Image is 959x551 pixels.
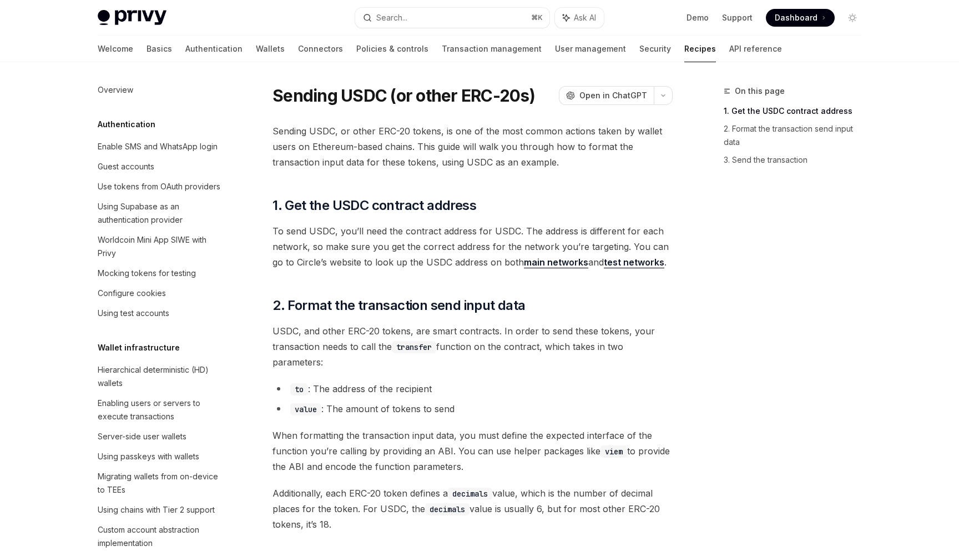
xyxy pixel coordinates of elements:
a: Transaction management [442,36,542,62]
a: Wallets [256,36,285,62]
a: 1. Get the USDC contract address [724,102,870,120]
button: Open in ChatGPT [559,86,654,105]
a: Mocking tokens for testing [89,263,231,283]
div: Custom account abstraction implementation [98,523,224,550]
code: decimals [425,503,470,515]
a: API reference [729,36,782,62]
div: Using test accounts [98,307,169,320]
code: value [290,403,321,415]
span: 1. Get the USDC contract address [272,197,476,214]
span: Open in ChatGPT [579,90,647,101]
li: : The amount of tokens to send [272,401,673,417]
div: Worldcoin Mini App SIWE with Privy [98,233,224,260]
a: User management [555,36,626,62]
span: When formatting the transaction input data, you must define the expected interface of the functio... [272,428,673,474]
div: Enabling users or servers to execute transactions [98,397,224,423]
div: Using passkeys with wallets [98,450,199,463]
a: Using passkeys with wallets [89,447,231,467]
a: Hierarchical deterministic (HD) wallets [89,360,231,393]
a: Basics [147,36,172,62]
a: Dashboard [766,9,835,27]
a: Enable SMS and WhatsApp login [89,137,231,157]
a: main networks [524,257,588,268]
li: : The address of the recipient [272,381,673,397]
a: Use tokens from OAuth providers [89,177,231,197]
a: Authentication [185,36,243,62]
div: Using chains with Tier 2 support [98,503,215,517]
a: Guest accounts [89,157,231,177]
a: 2. Format the transaction send input data [724,120,870,151]
a: Recipes [684,36,716,62]
code: decimals [448,488,492,500]
span: Additionally, each ERC-20 token defines a value, which is the number of decimal places for the to... [272,485,673,532]
a: Using chains with Tier 2 support [89,500,231,520]
div: Overview [98,83,133,97]
span: Sending USDC, or other ERC-20 tokens, is one of the most common actions taken by wallet users on ... [272,123,673,170]
a: 3. Send the transaction [724,151,870,169]
span: USDC, and other ERC-20 tokens, are smart contracts. In order to send these tokens, your transacti... [272,323,673,370]
h1: Sending USDC (or other ERC-20s) [272,86,535,106]
div: Guest accounts [98,160,154,173]
a: Using test accounts [89,303,231,323]
button: Search...⌘K [355,8,549,28]
div: Configure cookies [98,287,166,300]
a: Demo [687,12,709,23]
div: Enable SMS and WhatsApp login [98,140,218,153]
button: Ask AI [555,8,604,28]
a: Welcome [98,36,133,62]
a: Worldcoin Mini App SIWE with Privy [89,230,231,263]
div: Hierarchical deterministic (HD) wallets [98,363,224,390]
span: To send USDC, you’ll need the contract address for USDC. The address is different for each networ... [272,223,673,270]
a: Migrating wallets from on-device to TEEs [89,467,231,500]
a: Configure cookies [89,283,231,303]
a: test networks [604,257,664,268]
a: Security [639,36,671,62]
div: Migrating wallets from on-device to TEEs [98,470,224,497]
img: light logo [98,10,166,26]
div: Using Supabase as an authentication provider [98,200,224,227]
a: Enabling users or servers to execute transactions [89,393,231,427]
span: Ask AI [574,12,596,23]
a: Using Supabase as an authentication provider [89,197,231,230]
button: Toggle dark mode [844,9,861,27]
a: Connectors [298,36,343,62]
span: Dashboard [775,12,817,23]
h5: Wallet infrastructure [98,341,180,354]
a: Overview [89,80,231,100]
a: Support [722,12,753,23]
code: to [290,383,308,395]
span: 2. Format the transaction send input data [272,297,525,314]
span: On this page [735,84,785,98]
div: Search... [376,11,407,24]
span: ⌘ K [531,13,543,22]
code: viem [600,445,627,458]
div: Use tokens from OAuth providers [98,180,220,193]
div: Server-side user wallets [98,430,186,443]
div: Mocking tokens for testing [98,267,196,280]
code: transfer [392,341,436,353]
h5: Authentication [98,118,155,131]
a: Server-side user wallets [89,427,231,447]
a: Policies & controls [356,36,428,62]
